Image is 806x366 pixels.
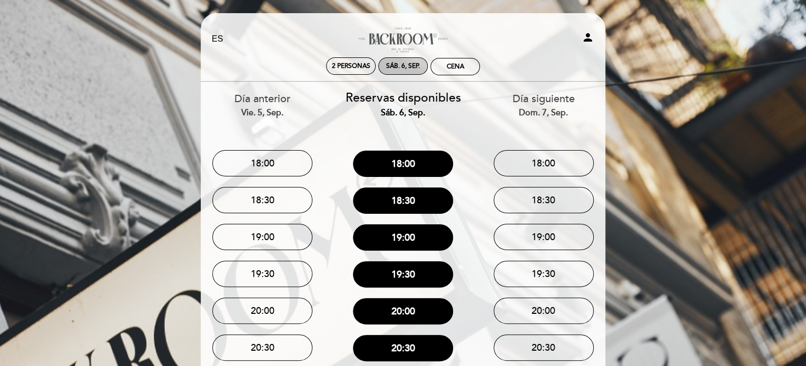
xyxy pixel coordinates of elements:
[200,92,325,118] div: Día anterior
[212,150,312,176] button: 18:00
[353,187,453,214] button: 18:30
[582,31,594,47] button: person
[481,107,606,119] div: dom. 7, sep.
[337,25,469,54] a: Backroom Bar
[332,62,370,70] span: 2 personas
[212,261,312,287] button: 19:30
[212,224,312,250] button: 19:00
[353,224,453,251] button: 19:00
[341,107,466,119] div: sáb. 6, sep.
[494,334,594,361] button: 20:30
[353,335,453,361] button: 20:30
[353,261,453,288] button: 19:30
[341,90,466,119] div: Reservas disponibles
[494,150,594,176] button: 18:00
[353,151,453,177] button: 18:00
[582,31,594,44] i: person
[494,224,594,250] button: 19:00
[494,261,594,287] button: 19:30
[212,334,312,361] button: 20:30
[200,107,325,119] div: vie. 5, sep.
[353,298,453,324] button: 20:00
[494,187,594,213] button: 18:30
[447,63,464,71] div: Cena
[494,298,594,324] button: 20:00
[212,187,312,213] button: 18:30
[212,298,312,324] button: 20:00
[386,62,420,70] div: sáb. 6, sep.
[481,92,606,118] div: Día siguiente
